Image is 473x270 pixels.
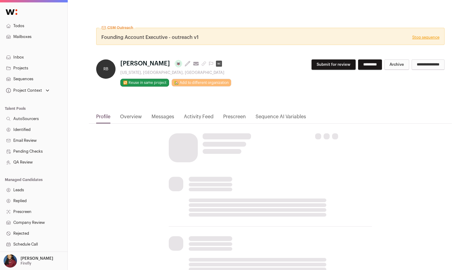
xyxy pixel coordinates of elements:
p: [PERSON_NAME] [21,256,53,261]
a: 🏡 Add to different organization [171,79,231,87]
a: Stop sequence [412,35,439,40]
button: Open dropdown [5,86,51,95]
button: Submit for review [312,59,356,70]
a: Overview [120,113,142,123]
span: Founding Account Executive - outreach v1 [101,34,199,41]
a: Sequence AI Variables [256,113,306,123]
img: Wellfound [2,6,21,18]
span: CSM Outreach [107,25,133,30]
a: Messages [152,113,174,123]
div: Project Context [5,88,42,93]
div: [US_STATE], [GEOGRAPHIC_DATA], [GEOGRAPHIC_DATA] [120,70,231,75]
button: 🔂 Reuse in same project [120,79,169,87]
span: [PERSON_NAME] [120,59,170,68]
a: Profile [96,113,110,123]
img: 10010497-medium_jpg [4,254,17,268]
a: Activity Feed [184,113,214,123]
button: Open dropdown [2,254,54,268]
a: Prescreen [223,113,246,123]
button: Archive [384,59,409,70]
div: RB [96,59,116,79]
p: Firefly [21,261,31,266]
